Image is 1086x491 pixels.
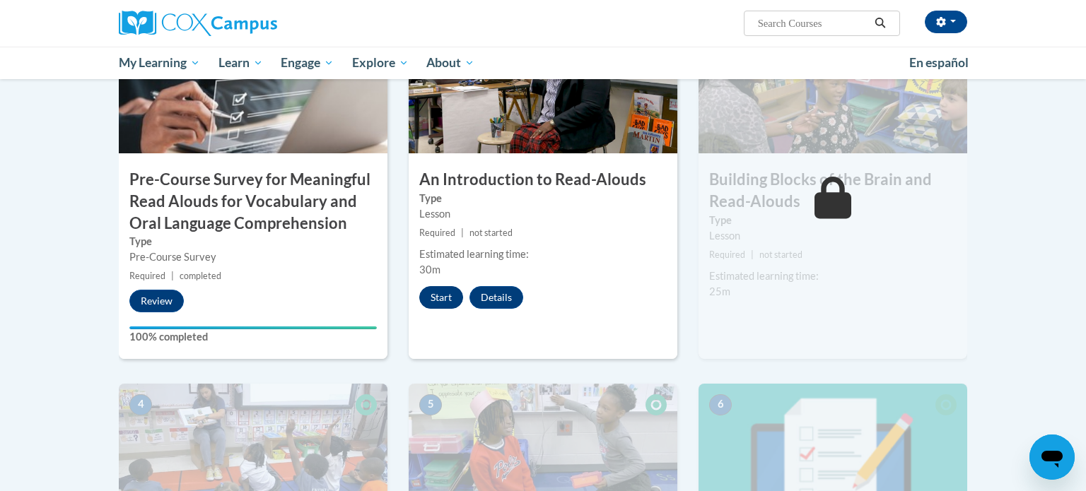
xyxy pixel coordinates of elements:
[757,15,870,32] input: Search Courses
[419,227,455,238] span: Required
[409,169,677,191] h3: An Introduction to Read-Alouds
[909,55,969,70] span: En español
[418,47,484,79] a: About
[129,394,152,415] span: 4
[709,228,957,244] div: Lesson
[709,394,732,415] span: 6
[119,12,387,153] img: Course Image
[469,286,523,309] button: Details
[218,54,263,71] span: Learn
[419,247,667,262] div: Estimated learning time:
[709,268,957,284] div: Estimated learning time:
[419,206,667,222] div: Lesson
[98,47,988,79] div: Main menu
[271,47,343,79] a: Engage
[180,271,221,281] span: completed
[709,249,745,260] span: Required
[751,249,754,260] span: |
[900,48,978,78] a: En español
[129,271,165,281] span: Required
[129,329,377,345] label: 100% completed
[699,169,967,213] h3: Building Blocks of the Brain and Read-Alouds
[110,47,209,79] a: My Learning
[419,264,440,276] span: 30m
[119,11,387,36] a: Cox Campus
[281,54,334,71] span: Engage
[352,54,409,71] span: Explore
[699,12,967,153] img: Course Image
[129,326,377,329] div: Your progress
[129,290,184,312] button: Review
[709,213,957,228] label: Type
[119,169,387,234] h3: Pre-Course Survey for Meaningful Read Alouds for Vocabulary and Oral Language Comprehension
[171,271,174,281] span: |
[129,249,377,265] div: Pre-Course Survey
[925,11,967,33] button: Account Settings
[209,47,272,79] a: Learn
[119,54,200,71] span: My Learning
[1029,434,1075,480] iframe: Button to launch messaging window, conversation in progress
[461,227,464,238] span: |
[409,12,677,153] img: Course Image
[469,227,513,238] span: not started
[759,249,802,260] span: not started
[129,234,377,249] label: Type
[119,11,277,36] img: Cox Campus
[419,394,442,415] span: 5
[419,191,667,206] label: Type
[343,47,418,79] a: Explore
[419,286,463,309] button: Start
[709,285,730,297] span: 25m
[870,15,891,32] button: Search
[426,54,474,71] span: About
